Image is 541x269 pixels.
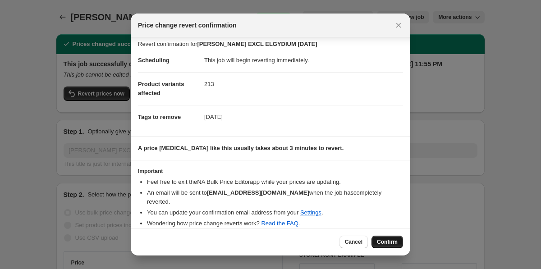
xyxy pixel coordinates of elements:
p: Revert confirmation for [138,40,403,49]
a: Read the FAQ [261,220,298,227]
button: Cancel [339,236,368,248]
span: Confirm [377,238,398,246]
li: Feel free to exit the NA Bulk Price Editor app while your prices are updating. [147,178,403,187]
li: An email will be sent to when the job has completely reverted . [147,188,403,206]
span: Price change revert confirmation [138,21,237,30]
span: Product variants affected [138,81,184,96]
button: Close [392,19,405,32]
b: A price [MEDICAL_DATA] like this usually takes about 3 minutes to revert. [138,145,344,151]
span: Cancel [345,238,362,246]
b: [EMAIL_ADDRESS][DOMAIN_NAME] [207,189,309,196]
a: Settings [300,209,321,216]
b: [PERSON_NAME] EXCL ELGYDIUM [DATE] [197,41,317,47]
span: Scheduling [138,57,170,64]
dd: [DATE] [204,105,403,129]
li: Wondering how price change reverts work? . [147,219,403,228]
h3: Important [138,168,403,175]
dd: 213 [204,72,403,96]
button: Confirm [371,236,403,248]
li: You can update your confirmation email address from your . [147,208,403,217]
span: Tags to remove [138,114,181,120]
dd: This job will begin reverting immediately. [204,49,403,72]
